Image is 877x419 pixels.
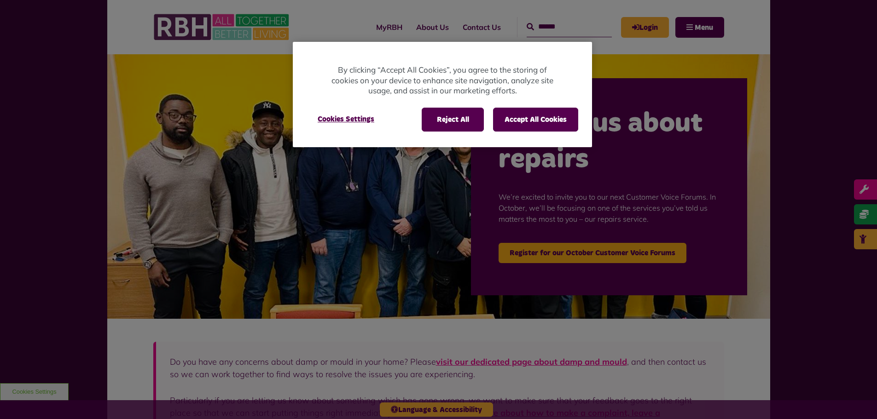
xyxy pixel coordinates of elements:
button: Accept All Cookies [493,108,578,132]
button: Reject All [422,108,484,132]
p: By clicking “Accept All Cookies”, you agree to the storing of cookies on your device to enhance s... [330,65,555,96]
div: Privacy [293,42,592,147]
button: Cookies Settings [307,108,385,131]
div: Cookie banner [293,42,592,147]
